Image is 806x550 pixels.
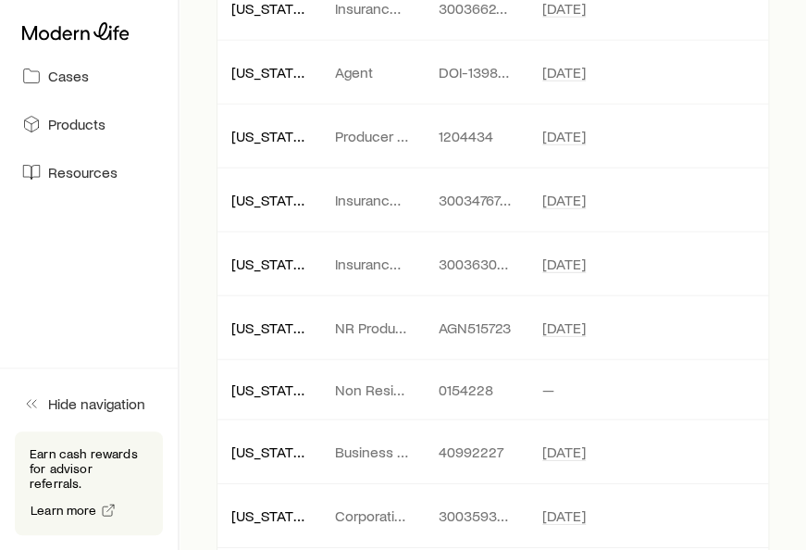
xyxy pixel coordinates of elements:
[335,63,409,81] p: Agent
[335,127,409,145] p: Producer Agency
[439,255,513,273] p: 3003630056
[31,504,97,517] span: Learn more
[542,319,586,337] span: [DATE]
[15,56,163,96] a: Cases
[542,63,586,81] span: [DATE]
[231,381,305,399] p: [US_STATE]
[439,63,513,81] p: DOI-1398156
[439,127,513,145] p: 1204434
[15,104,163,144] a: Products
[231,506,305,525] p: [US_STATE]
[335,319,409,337] p: NR Producer Business Entity
[231,319,305,337] p: [US_STATE]
[48,163,118,181] span: Resources
[48,394,145,413] span: Hide navigation
[335,506,409,525] p: Corporation
[335,381,409,399] p: Non Resident Producer
[231,63,305,81] p: [US_STATE]
[542,191,586,209] span: [DATE]
[15,383,163,424] button: Hide navigation
[542,127,586,145] span: [DATE]
[335,191,409,209] p: Insurance Producer
[439,319,513,337] p: AGN515723
[439,506,513,525] p: 3003593423
[439,191,513,209] p: 3003476747
[231,443,305,461] p: [US_STATE]
[48,67,89,85] span: Cases
[15,431,163,535] div: Earn cash rewards for advisor referrals.Learn more
[335,443,409,461] p: Business Producer
[542,506,586,525] span: [DATE]
[542,381,582,399] p: —
[542,443,586,461] span: [DATE]
[30,446,148,491] p: Earn cash rewards for advisor referrals.
[15,152,163,193] a: Resources
[231,255,305,273] p: [US_STATE]
[439,381,513,399] p: 0154228
[542,255,586,273] span: [DATE]
[231,127,305,145] p: [US_STATE]
[439,443,513,461] p: 40992227
[48,115,105,133] span: Products
[231,191,305,209] p: [US_STATE]
[335,255,409,273] p: Insurance Producer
